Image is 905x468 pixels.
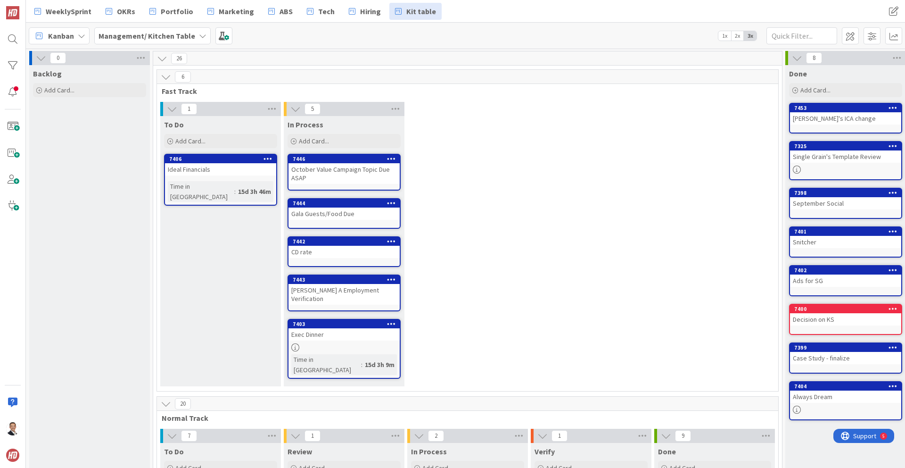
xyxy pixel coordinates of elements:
span: Add Card... [800,86,831,94]
span: 2x [731,31,744,41]
span: 1 [181,103,197,115]
span: Portfolio [161,6,193,17]
div: 7442 [293,238,400,245]
div: 7325Single Grain's Template Review [790,142,901,163]
div: Exec Dinner [288,328,400,341]
div: 7398 [790,189,901,197]
span: 0 [50,52,66,64]
div: Time in [GEOGRAPHIC_DATA] [291,354,361,375]
span: 7 [181,430,197,442]
img: avatar [6,449,19,462]
div: 7406Ideal Financials [165,155,276,175]
span: Review [288,447,312,456]
div: [PERSON_NAME]'s ICA change [790,112,901,125]
div: 7404 [790,382,901,391]
div: 7444 [288,199,400,208]
div: 7443[PERSON_NAME] A Employment Verification [288,276,400,305]
div: 7406 [165,155,276,163]
div: Ideal Financials [165,163,276,175]
span: 9 [675,430,691,442]
a: 7403Exec DinnerTime in [GEOGRAPHIC_DATA]:15d 3h 9m [288,319,401,379]
div: Single Grain's Template Review [790,150,901,163]
div: 7401 [794,228,901,235]
div: Case Study - finalize [790,352,901,364]
a: 7398September Social [789,188,902,219]
div: 7453 [790,104,901,112]
div: Always Dream [790,391,901,403]
div: 7404 [794,383,901,390]
span: Add Card... [44,86,74,94]
div: 5 [49,4,51,11]
div: 7446 [288,155,400,163]
img: Visit kanbanzone.com [6,6,19,19]
div: 7400 [794,306,901,312]
span: Support [20,1,43,13]
a: Kit table [389,3,442,20]
div: 7400Decision on KS [790,305,901,326]
input: Quick Filter... [766,27,837,44]
a: Marketing [202,3,260,20]
div: 7442 [288,237,400,246]
div: 7442CD rate [288,237,400,258]
div: 7401Snitcher [790,227,901,248]
div: 7402 [794,267,901,274]
span: 5 [304,103,321,115]
div: September Social [790,197,901,209]
a: 7453[PERSON_NAME]'s ICA change [789,103,902,134]
div: 7398 [794,190,901,196]
div: 7325 [790,142,901,150]
span: Hiring [360,6,381,17]
b: Management/ Kitchen Table [99,31,195,41]
a: OKRs [100,3,141,20]
span: Done [658,447,676,456]
span: 2 [428,430,444,442]
div: 7453 [794,105,901,111]
div: 7402 [790,266,901,275]
span: WeeklySprint [46,6,91,17]
div: 7443 [288,276,400,284]
span: ABS [280,6,293,17]
span: 3x [744,31,757,41]
span: 1x [718,31,731,41]
span: Kit table [406,6,436,17]
div: Decision on KS [790,313,901,326]
span: In Process [288,120,323,129]
div: CD rate [288,246,400,258]
div: 7398September Social [790,189,901,209]
div: 7402Ads for SG [790,266,901,287]
span: : [234,186,236,197]
span: Marketing [219,6,254,17]
a: 7406Ideal FinancialsTime in [GEOGRAPHIC_DATA]:15d 3h 46m [164,154,277,206]
div: 7444 [293,200,400,207]
a: 7401Snitcher [789,226,902,258]
div: 7399 [794,344,901,351]
span: To Do [164,120,184,129]
a: 7404Always Dream [789,381,902,420]
span: 6 [175,71,191,83]
span: To Do [164,447,184,456]
a: 7399Case Study - finalize [789,343,902,374]
div: 7403Exec Dinner [288,320,400,341]
span: : [361,359,362,370]
div: 7401 [790,227,901,236]
a: ABS [263,3,298,20]
span: Verify [535,447,555,456]
span: Fast Track [162,86,766,96]
a: 7325Single Grain's Template Review [789,141,902,180]
span: In Process [411,447,447,456]
img: SL [6,422,19,435]
a: 7402Ads for SG [789,265,902,296]
span: 20 [175,398,191,409]
div: Ads for SG [790,275,901,287]
span: Backlog [33,69,62,78]
div: 7325 [794,143,901,150]
span: 8 [806,52,822,64]
span: Kanban [48,30,74,42]
div: 7403 [293,321,400,327]
div: [PERSON_NAME] A Employment Verification [288,284,400,305]
div: 7444Gala Guests/Food Due [288,199,400,220]
span: 26 [171,53,187,64]
a: 7442CD rate [288,236,401,267]
div: October Value Campaign Topic Due ASAP [288,163,400,184]
span: OKRs [117,6,135,17]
